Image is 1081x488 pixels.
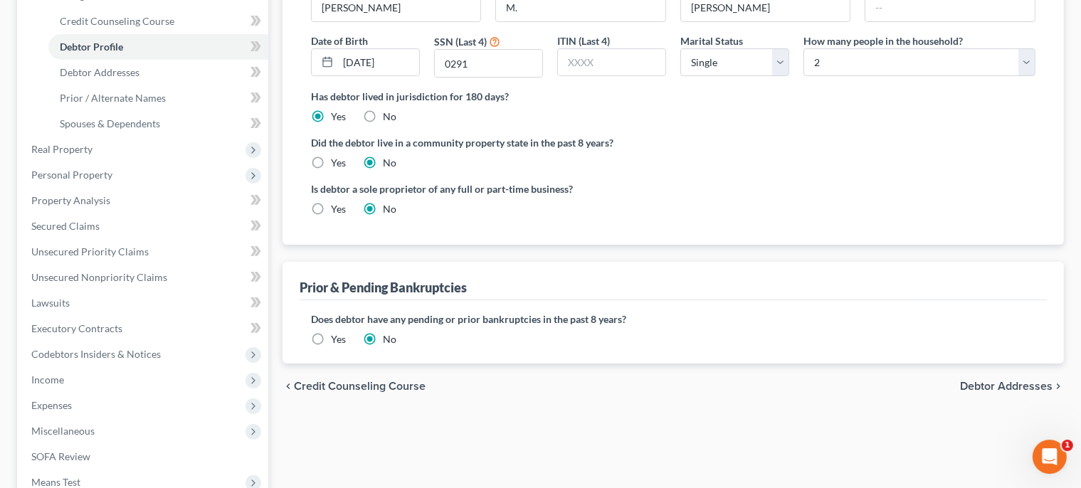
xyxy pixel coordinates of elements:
span: Lawsuits [31,297,70,309]
label: Yes [331,110,346,124]
span: Income [31,373,64,386]
a: SOFA Review [20,444,268,470]
span: Credit Counseling Course [294,381,426,392]
label: Yes [331,332,346,346]
div: Prior & Pending Bankruptcies [300,279,467,296]
a: Lawsuits [20,290,268,316]
label: Has debtor lived in jurisdiction for 180 days? [311,89,1035,104]
a: Property Analysis [20,188,268,213]
a: Prior / Alternate Names [48,85,268,111]
button: Debtor Addresses chevron_right [960,381,1064,392]
span: Real Property [31,143,93,155]
span: Means Test [31,476,80,488]
a: Unsecured Nonpriority Claims [20,265,268,290]
a: Secured Claims [20,213,268,239]
a: Executory Contracts [20,316,268,341]
label: Yes [331,156,346,170]
input: XXXX [435,50,542,77]
span: Debtor Addresses [960,381,1053,392]
span: Unsecured Priority Claims [31,245,149,258]
a: Credit Counseling Course [48,9,268,34]
button: chevron_left Credit Counseling Course [283,381,426,392]
a: Unsecured Priority Claims [20,239,268,265]
label: Yes [331,202,346,216]
label: Does debtor have any pending or prior bankruptcies in the past 8 years? [311,312,1035,327]
span: Personal Property [31,169,112,181]
span: Secured Claims [31,220,100,232]
span: Prior / Alternate Names [60,92,166,104]
i: chevron_left [283,381,294,392]
label: SSN (Last 4) [434,34,487,49]
label: Did the debtor live in a community property state in the past 8 years? [311,135,1035,150]
span: Debtor Profile [60,41,123,53]
label: No [383,332,396,346]
label: Is debtor a sole proprietor of any full or part-time business? [311,181,666,196]
label: ITIN (Last 4) [557,33,610,48]
input: XXXX [558,49,665,76]
span: Debtor Addresses [60,66,139,78]
span: Miscellaneous [31,425,95,437]
i: chevron_right [1053,381,1064,392]
span: 1 [1062,440,1073,451]
span: Unsecured Nonpriority Claims [31,271,167,283]
label: No [383,110,396,124]
iframe: Intercom live chat [1033,440,1067,474]
label: Marital Status [680,33,743,48]
input: MM/DD/YYYY [338,49,419,76]
label: How many people in the household? [803,33,963,48]
span: Codebtors Insiders & Notices [31,348,161,360]
span: Spouses & Dependents [60,117,160,129]
span: Credit Counseling Course [60,15,174,27]
label: No [383,156,396,170]
a: Spouses & Dependents [48,111,268,137]
span: Executory Contracts [31,322,122,334]
a: Debtor Profile [48,34,268,60]
a: Debtor Addresses [48,60,268,85]
label: Date of Birth [311,33,368,48]
label: No [383,202,396,216]
span: SOFA Review [31,450,90,462]
span: Expenses [31,399,72,411]
span: Property Analysis [31,194,110,206]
